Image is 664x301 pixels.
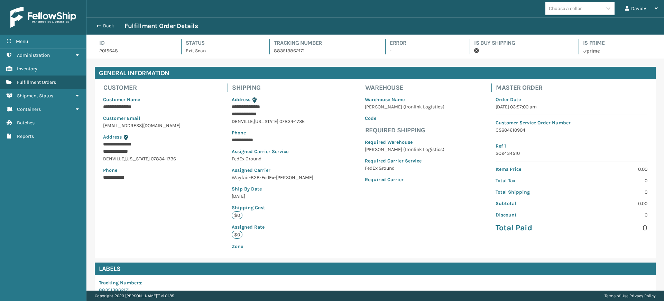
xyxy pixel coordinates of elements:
[496,126,647,134] p: CS604610904
[253,118,254,124] span: ,
[496,96,647,103] p: Order Date
[232,155,313,162] p: FedEx Ground
[232,83,317,92] h4: Shipping
[186,39,257,47] h4: Status
[496,142,647,150] p: Ref 1
[605,293,628,298] a: Terms of Use
[496,83,652,92] h4: Master Order
[232,167,313,174] p: Assigned Carrier
[103,134,122,140] span: Address
[474,39,566,47] h4: Is Buy Shipping
[232,204,313,211] p: Shipping Cost
[17,133,34,139] span: Reports
[99,287,130,293] a: 883513862171
[99,280,142,286] span: Tracking Numbers :
[365,176,444,183] p: Required Carrier
[124,156,125,162] span: ,
[10,7,76,28] img: logo
[605,291,656,301] div: |
[496,177,567,184] p: Total Tax
[365,83,449,92] h4: Warehouse
[274,39,373,47] h4: Tracking Number
[496,200,567,207] p: Subtotal
[151,156,176,162] span: 07834-1736
[103,122,181,129] p: [EMAIL_ADDRESS][DOMAIN_NAME]
[232,223,313,231] p: Assigned Rate
[232,185,313,193] p: Ship By Date
[576,166,647,173] p: 0.00
[365,115,444,122] p: Code
[496,166,567,173] p: Items Price
[232,211,242,219] p: $0
[95,67,656,79] h4: General Information
[496,119,647,126] p: Customer Service Order Number
[365,96,444,103] p: Warehouse Name
[17,52,50,58] span: Administration
[365,103,444,110] p: [PERSON_NAME] (Ironlink Logistics)
[99,39,169,47] h4: Id
[93,23,124,29] button: Back
[17,66,37,72] span: Inventory
[103,167,181,174] p: Phone
[390,47,457,54] p: -
[125,156,150,162] span: [US_STATE]
[103,83,185,92] h4: Customer
[576,223,647,233] p: 0
[576,188,647,196] p: 0
[496,150,647,157] p: SO2434510
[232,97,250,103] span: Address
[17,93,53,99] span: Shipment Status
[254,118,278,124] span: [US_STATE]
[95,263,656,275] h4: Labels
[232,118,253,124] span: DENVILLE
[103,115,181,122] p: Customer Email
[232,193,313,200] p: [DATE]
[17,106,41,112] span: Containers
[583,39,656,47] h4: Is Prime
[496,223,567,233] p: Total Paid
[496,211,567,219] p: Discount
[365,165,444,172] p: FedEx Ground
[232,129,313,136] p: Phone
[186,47,257,54] p: Exit Scan
[365,139,444,146] p: Required Warehouse
[232,243,313,250] p: Zone
[17,79,56,85] span: Fulfillment Orders
[103,96,181,103] p: Customer Name
[95,291,174,301] p: Copyright 2023 [PERSON_NAME]™ v 1.0.185
[629,293,656,298] a: Privacy Policy
[232,174,313,181] p: Wayfair-B2B-FedEx-[PERSON_NAME]
[274,47,373,54] p: 883513862171
[232,231,242,239] p: $0
[576,211,647,219] p: 0
[496,188,567,196] p: Total Shipping
[17,120,35,126] span: Batches
[232,148,313,155] p: Assigned Carrier Service
[390,39,457,47] h4: Error
[99,47,169,54] p: 2015648
[496,103,647,110] p: [DATE] 03:57:00 am
[576,200,647,207] p: 0.00
[279,118,305,124] span: 07834-1736
[365,146,444,153] p: [PERSON_NAME] (Ironlink Logistics)
[576,177,647,184] p: 0
[365,126,449,134] h4: Required Shipping
[365,157,444,165] p: Required Carrier Service
[549,5,582,12] div: Choose a seller
[103,156,124,162] span: DENVILLE
[16,38,28,44] span: Menu
[124,22,198,30] h3: Fulfillment Order Details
